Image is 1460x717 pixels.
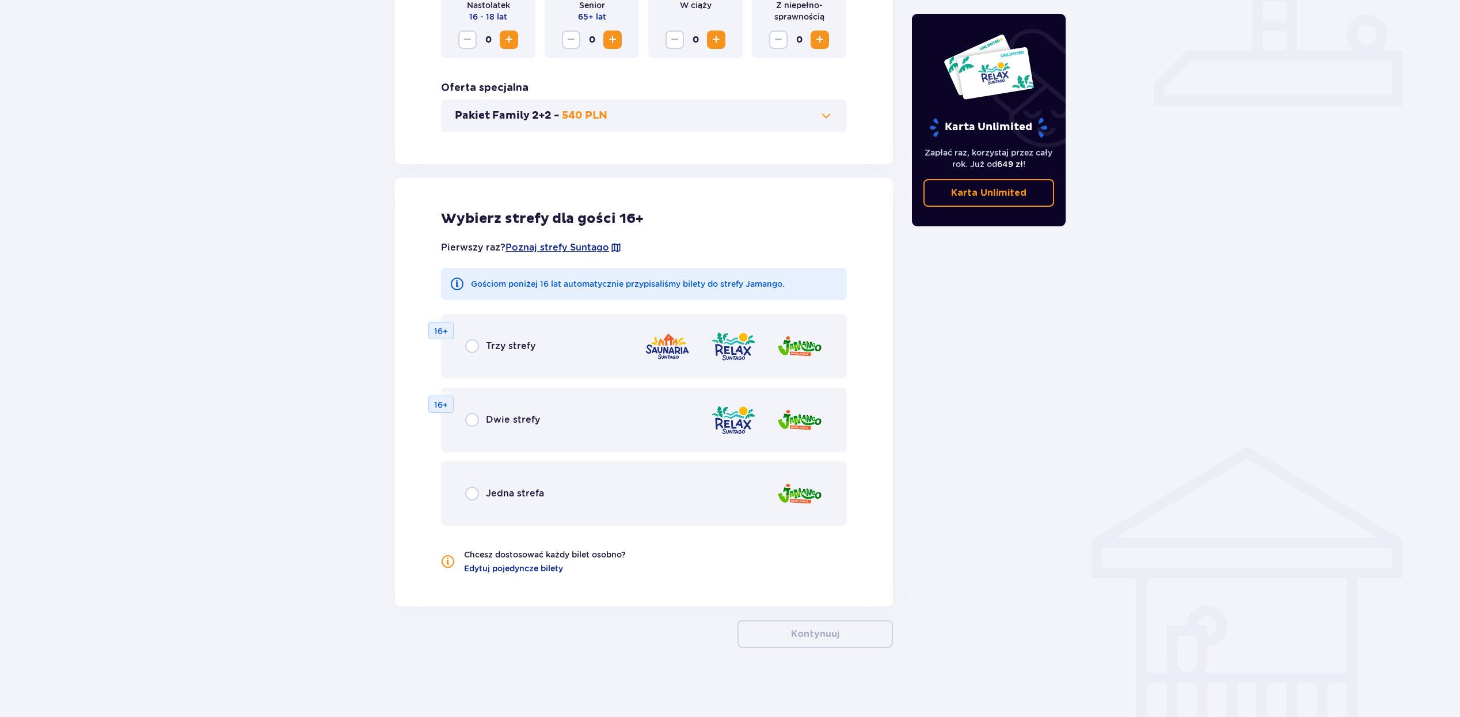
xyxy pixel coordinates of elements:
p: 16+ [434,325,448,337]
button: Pakiet Family 2+2 -540 PLN [455,109,833,123]
p: 540 PLN [562,109,607,123]
button: Decrease [562,31,580,49]
p: Jedna strefa [486,487,544,500]
p: Karta Unlimited [929,117,1048,138]
a: Edytuj pojedyncze bilety [464,563,563,574]
p: 16 - 18 lat [469,11,507,22]
img: zone logo [777,330,823,363]
span: 649 zł [997,160,1023,169]
img: zone logo [644,330,690,363]
button: Decrease [458,31,477,49]
button: Increase [811,31,829,49]
span: 0 [479,31,497,49]
p: Dwie strefy [486,413,540,426]
p: Pierwszy raz? [441,241,622,254]
button: Increase [603,31,622,49]
p: Trzy strefy [486,340,535,352]
a: Karta Unlimited [923,179,1055,207]
img: zone logo [710,404,756,437]
span: 0 [790,31,808,49]
button: Kontynuuj [737,620,893,648]
span: 0 [583,31,601,49]
p: 16+ [434,399,448,411]
p: Zapłać raz, korzystaj przez cały rok. Już od ! [923,147,1055,170]
p: Oferta specjalna [441,81,529,95]
button: Increase [707,31,725,49]
img: zone logo [777,404,823,437]
p: Chcesz dostosować każdy bilet osobno? [464,549,626,560]
img: zone logo [710,330,756,363]
a: Poznaj strefy Suntago [505,241,609,254]
p: Wybierz strefy dla gości 16+ [441,210,847,227]
p: Karta Unlimited [951,187,1026,199]
button: Decrease [769,31,788,49]
span: 0 [686,31,705,49]
p: Gościom poniżej 16 lat automatycznie przypisaliśmy bilety do strefy Jamango. [471,278,785,290]
img: zone logo [777,477,823,510]
p: Kontynuuj [791,628,839,640]
p: Pakiet Family 2+2 - [455,109,560,123]
button: Decrease [666,31,684,49]
button: Increase [500,31,518,49]
p: 65+ lat [578,11,606,22]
